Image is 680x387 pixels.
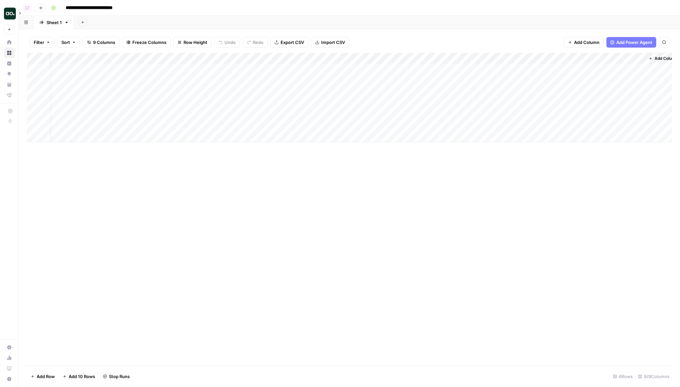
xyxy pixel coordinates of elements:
button: Redo [243,37,268,48]
span: Import CSV [321,39,345,46]
a: Settings [4,342,15,353]
span: Add Row [37,373,55,380]
span: Add Power Agent [616,39,652,46]
span: Stop Runs [109,373,130,380]
a: Learning Hub [4,363,15,374]
button: Workspace: AirOps Builders [4,5,15,22]
span: Undo [224,39,236,46]
span: Redo [253,39,263,46]
span: 9 Columns [93,39,115,46]
span: Filter [34,39,44,46]
a: Your Data [4,79,15,90]
button: Sort [57,37,80,48]
button: Import CSV [311,37,349,48]
button: 9 Columns [83,37,119,48]
a: Usage [4,353,15,363]
span: Export CSV [281,39,304,46]
a: Opportunities [4,69,15,79]
span: Sort [61,39,70,46]
button: Add Column [564,37,604,48]
a: Insights [4,58,15,69]
button: Help + Support [4,374,15,384]
button: Add Power Agent [606,37,656,48]
a: Flightpath [4,90,15,100]
a: Browse [4,48,15,58]
button: Filter [29,37,54,48]
button: Add Row [27,371,59,382]
span: Row Height [184,39,207,46]
div: 9/9 Columns [635,371,672,382]
button: Export CSV [270,37,308,48]
button: Add 10 Rows [59,371,99,382]
a: Sheet 1 [34,16,75,29]
span: Add Column [655,56,678,61]
button: Row Height [173,37,212,48]
span: Freeze Columns [132,39,166,46]
button: Stop Runs [99,371,134,382]
span: Add 10 Rows [69,373,95,380]
button: Undo [214,37,240,48]
div: Sheet 1 [47,19,62,26]
a: Home [4,37,15,48]
button: Freeze Columns [122,37,171,48]
span: Add Column [574,39,599,46]
div: 6 Rows [610,371,635,382]
img: AirOps Builders Logo [4,8,16,19]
